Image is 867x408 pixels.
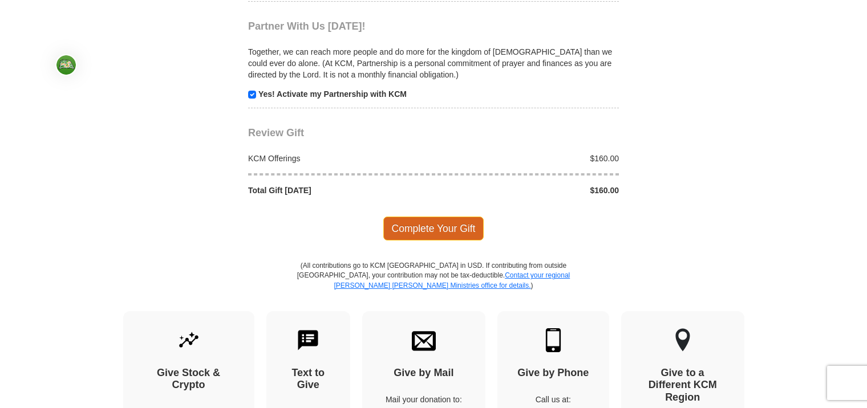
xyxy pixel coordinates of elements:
[242,185,434,196] div: Total Gift [DATE]
[297,261,570,311] p: (All contributions go to KCM [GEOGRAPHIC_DATA] in USD. If contributing from outside [GEOGRAPHIC_D...
[675,328,691,352] img: other-region
[143,367,234,391] h4: Give Stock & Crypto
[433,185,625,196] div: $160.00
[517,394,589,405] p: Call us at:
[296,328,320,352] img: text-to-give.svg
[517,367,589,380] h4: Give by Phone
[412,328,436,352] img: envelope.svg
[248,127,304,138] span: Review Gift
[334,271,570,289] a: Contact your regional [PERSON_NAME] [PERSON_NAME] Ministries office for details.
[248,46,619,80] p: Together, we can reach more people and do more for the kingdom of [DEMOGRAPHIC_DATA] than we coul...
[248,21,366,32] span: Partner With Us [DATE]!
[383,217,484,240] span: Complete Your Gift
[382,394,465,405] p: Mail your donation to:
[258,89,407,99] strong: Yes! Activate my Partnership with KCM
[433,153,625,164] div: $160.00
[242,153,434,164] div: KCM Offerings
[641,367,724,404] h4: Give to a Different KCM Region
[286,367,331,391] h4: Text to Give
[382,367,465,380] h4: Give by Mail
[177,328,201,352] img: give-by-stock.svg
[541,328,565,352] img: mobile.svg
